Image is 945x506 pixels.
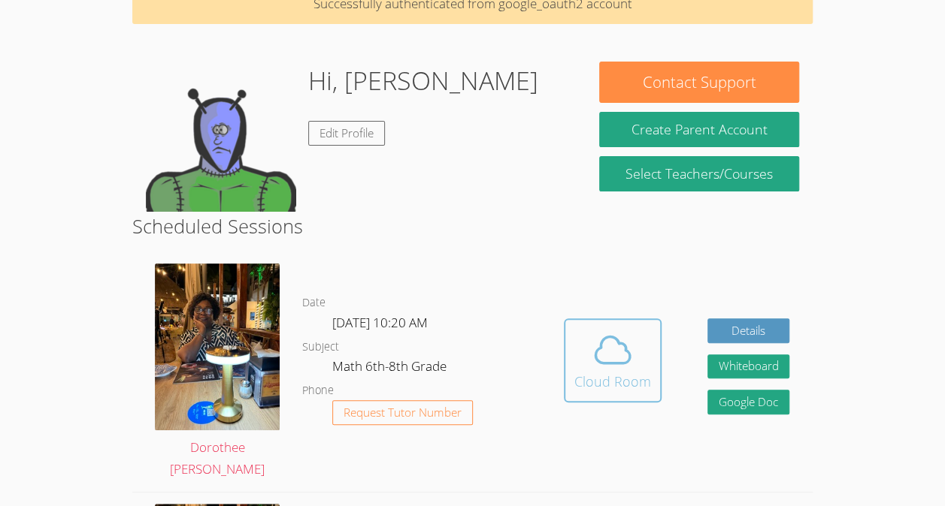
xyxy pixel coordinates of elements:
[308,121,385,146] a: Edit Profile
[302,338,339,357] dt: Subject
[707,390,790,414] a: Google Doc
[574,371,651,392] div: Cloud Room
[599,112,798,147] button: Create Parent Account
[564,318,662,402] button: Cloud Room
[332,356,450,381] dd: Math 6th-8th Grade
[707,354,790,379] button: Whiteboard
[308,62,538,100] h1: Hi, [PERSON_NAME]
[332,400,473,425] button: Request Tutor Number
[132,212,813,240] h2: Scheduled Sessions
[707,318,790,343] a: Details
[146,62,296,212] img: default.png
[344,407,462,418] span: Request Tutor Number
[155,264,280,480] a: Dorothee [PERSON_NAME]
[302,381,334,400] dt: Phone
[155,264,280,430] img: IMG_8217.jpeg
[599,62,798,103] button: Contact Support
[302,294,326,312] dt: Date
[599,156,798,191] a: Select Teachers/Courses
[332,314,428,331] span: [DATE] 10:20 AM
